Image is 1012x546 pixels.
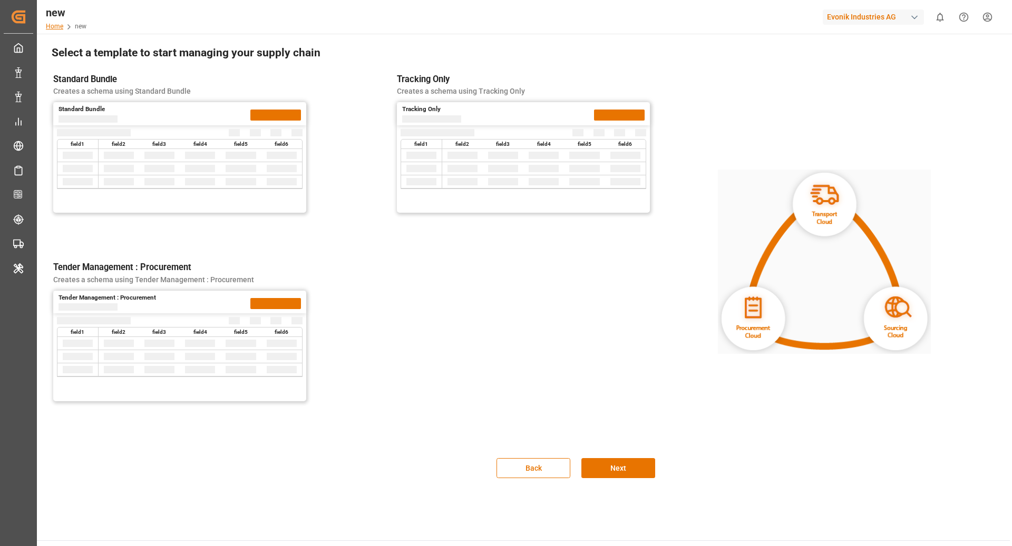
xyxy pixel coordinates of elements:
th: field6 [261,327,302,337]
button: show 0 new notifications [928,5,952,29]
th: field5 [564,140,605,149]
h2: Select a template to start managing your supply chain [48,45,655,62]
th: field1 [401,140,442,149]
img: Transport Cloud, Sourcing Cloud and Procurement Cloud [718,170,931,354]
th: field2 [442,140,482,149]
th: field3 [139,140,180,149]
button: Evonik Industries AG [823,7,928,27]
h5: Tender Management : Procurement [59,293,156,302]
th: field3 [139,327,180,337]
h3: Tracking Only [397,73,650,86]
th: field4 [180,140,220,149]
th: field6 [605,140,646,149]
a: Home [46,23,63,30]
th: field5 [220,140,261,149]
p: Creates a schema using Tracking Only [397,86,650,97]
h5: Tracking Only [402,105,461,114]
th: field5 [220,327,261,337]
p: Creates a schema using Standard Bundle [53,86,306,97]
h3: Tender Management : Procurement [53,261,306,274]
th: field4 [180,327,220,337]
div: new [46,5,86,21]
p: Creates a schema using Tender Management : Procurement [53,274,306,285]
th: field2 [98,140,139,149]
button: Help Center [952,5,976,29]
button: Back [497,458,570,478]
div: Evonik Industries AG [823,9,924,25]
h5: Standard Bundle [59,105,118,114]
th: field4 [523,140,564,149]
h3: Standard Bundle [53,73,306,86]
th: field6 [261,140,302,149]
th: field3 [483,140,523,149]
th: field1 [57,140,98,149]
th: field2 [98,327,139,337]
th: field1 [57,327,98,337]
button: Next [581,458,655,478]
